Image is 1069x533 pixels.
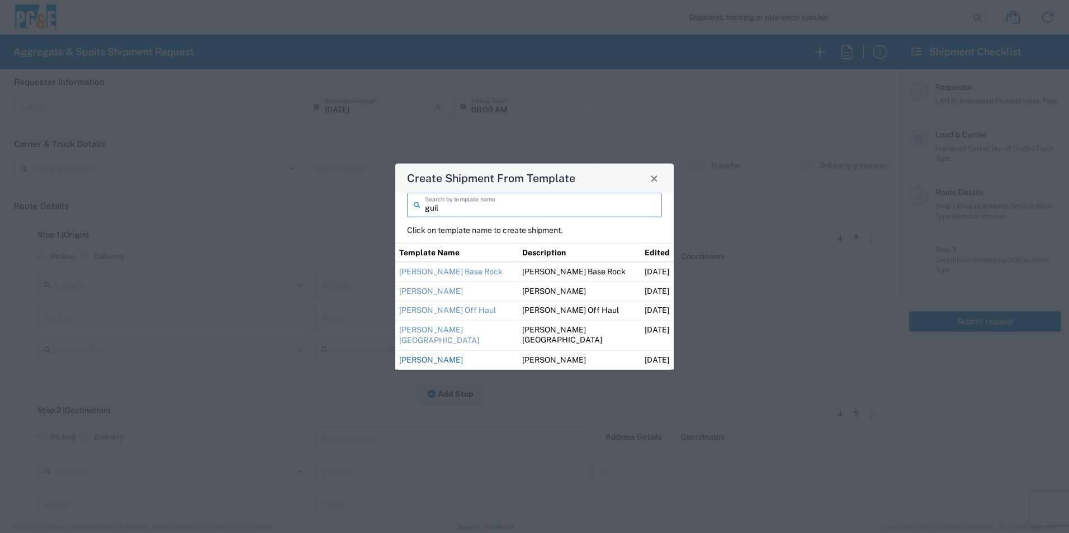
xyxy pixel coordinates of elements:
td: [DATE] [641,350,674,369]
td: [DATE] [641,282,674,301]
td: [PERSON_NAME][GEOGRAPHIC_DATA] [518,320,641,350]
td: [PERSON_NAME] Base Rock [518,262,641,282]
td: [PERSON_NAME] Off Haul [518,301,641,320]
td: [DATE] [641,301,674,320]
button: Close [646,170,662,186]
h4: Create Shipment From Template [407,170,575,186]
a: [PERSON_NAME] [399,286,463,295]
a: [PERSON_NAME][GEOGRAPHIC_DATA] [399,325,479,345]
a: [PERSON_NAME] Off Haul [399,306,496,315]
th: Template Name [395,243,518,262]
td: [DATE] [641,320,674,350]
a: [PERSON_NAME] Base Rock [399,267,503,276]
th: Edited [641,243,674,262]
a: [PERSON_NAME] [399,355,463,364]
th: Description [518,243,641,262]
td: [DATE] [641,262,674,282]
p: Click on template name to create shipment. [407,225,662,235]
td: [PERSON_NAME] [518,282,641,301]
td: [PERSON_NAME] [518,350,641,369]
table: Shipment templates [395,243,674,370]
